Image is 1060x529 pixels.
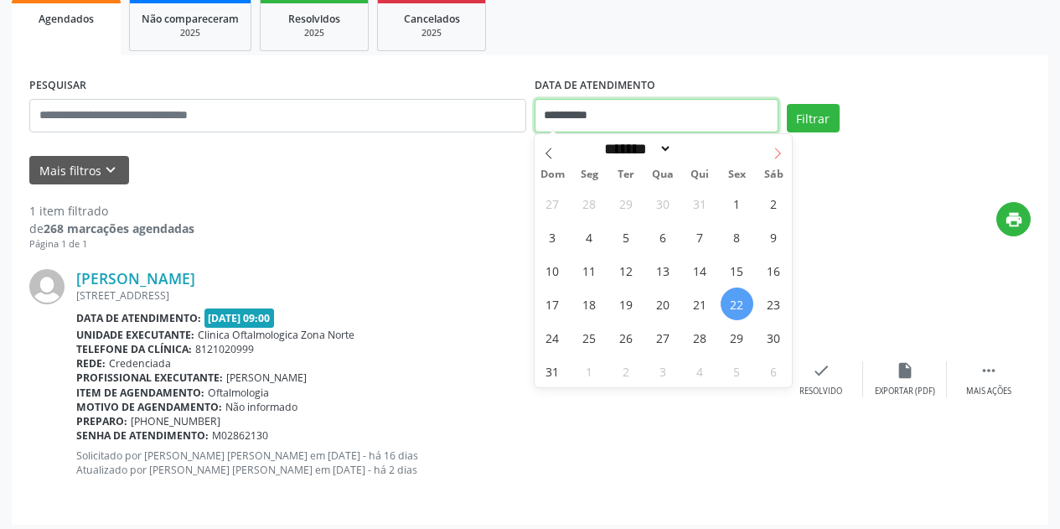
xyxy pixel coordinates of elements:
[599,140,673,158] select: Month
[647,355,680,387] span: Setembro 3, 2025
[647,187,680,220] span: Julho 30, 2025
[536,288,569,320] span: Agosto 17, 2025
[610,187,643,220] span: Julho 29, 2025
[39,12,94,26] span: Agendados
[573,220,606,253] span: Agosto 4, 2025
[684,220,716,253] span: Agosto 7, 2025
[198,328,354,342] span: Clinica Oftalmologica Zona Norte
[721,355,753,387] span: Setembro 5, 2025
[536,254,569,287] span: Agosto 10, 2025
[536,220,569,253] span: Agosto 3, 2025
[76,414,127,428] b: Preparo:
[212,428,268,443] span: M02862130
[721,187,753,220] span: Agosto 1, 2025
[76,288,779,303] div: [STREET_ADDRESS]
[1005,210,1023,229] i: print
[29,73,86,99] label: PESQUISAR
[29,269,65,304] img: img
[76,428,209,443] b: Senha de atendimento:
[142,27,239,39] div: 2025
[812,361,830,380] i: check
[684,254,716,287] span: Agosto 14, 2025
[573,355,606,387] span: Setembro 1, 2025
[76,269,195,288] a: [PERSON_NAME]
[29,237,194,252] div: Página 1 de 1
[571,169,608,180] span: Seg
[896,361,914,380] i: insert_drive_file
[758,355,790,387] span: Setembro 6, 2025
[536,355,569,387] span: Agosto 31, 2025
[758,254,790,287] span: Agosto 16, 2025
[610,254,643,287] span: Agosto 12, 2025
[758,220,790,253] span: Agosto 9, 2025
[204,309,275,328] span: [DATE] 09:00
[109,356,171,371] span: Credenciada
[29,220,194,237] div: de
[758,321,790,354] span: Agosto 30, 2025
[536,187,569,220] span: Julho 27, 2025
[980,361,998,380] i: 
[681,169,718,180] span: Qui
[225,400,297,414] span: Não informado
[966,386,1011,397] div: Mais ações
[787,104,840,132] button: Filtrar
[610,355,643,387] span: Setembro 2, 2025
[721,288,753,320] span: Agosto 22, 2025
[573,288,606,320] span: Agosto 18, 2025
[101,161,120,179] i: keyboard_arrow_down
[272,27,356,39] div: 2025
[535,73,655,99] label: DATA DE ATENDIMENTO
[390,27,473,39] div: 2025
[404,12,460,26] span: Cancelados
[226,371,307,385] span: [PERSON_NAME]
[573,254,606,287] span: Agosto 11, 2025
[288,12,340,26] span: Resolvidos
[131,414,220,428] span: [PHONE_NUMBER]
[76,386,204,400] b: Item de agendamento:
[684,321,716,354] span: Agosto 28, 2025
[758,288,790,320] span: Agosto 23, 2025
[875,386,935,397] div: Exportar (PDF)
[647,288,680,320] span: Agosto 20, 2025
[758,187,790,220] span: Agosto 2, 2025
[208,386,269,400] span: Oftalmologia
[535,169,571,180] span: Dom
[684,187,716,220] span: Julho 31, 2025
[755,169,792,180] span: Sáb
[721,220,753,253] span: Agosto 8, 2025
[718,169,755,180] span: Sex
[647,220,680,253] span: Agosto 6, 2025
[195,342,254,356] span: 8121020999
[799,386,842,397] div: Resolvido
[76,449,779,477] p: Solicitado por [PERSON_NAME] [PERSON_NAME] em [DATE] - há 16 dias Atualizado por [PERSON_NAME] [P...
[608,169,644,180] span: Ter
[29,156,129,185] button: Mais filtroskeyboard_arrow_down
[647,321,680,354] span: Agosto 27, 2025
[610,220,643,253] span: Agosto 5, 2025
[684,288,716,320] span: Agosto 21, 2025
[721,321,753,354] span: Agosto 29, 2025
[76,328,194,342] b: Unidade executante:
[684,355,716,387] span: Setembro 4, 2025
[647,254,680,287] span: Agosto 13, 2025
[76,371,223,385] b: Profissional executante:
[573,321,606,354] span: Agosto 25, 2025
[76,342,192,356] b: Telefone da clínica:
[672,140,727,158] input: Year
[721,254,753,287] span: Agosto 15, 2025
[76,356,106,371] b: Rede:
[610,321,643,354] span: Agosto 26, 2025
[573,187,606,220] span: Julho 28, 2025
[610,288,643,320] span: Agosto 19, 2025
[76,311,201,325] b: Data de atendimento:
[536,321,569,354] span: Agosto 24, 2025
[142,12,239,26] span: Não compareceram
[996,202,1031,236] button: print
[644,169,681,180] span: Qua
[29,202,194,220] div: 1 item filtrado
[44,220,194,236] strong: 268 marcações agendadas
[76,400,222,414] b: Motivo de agendamento:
